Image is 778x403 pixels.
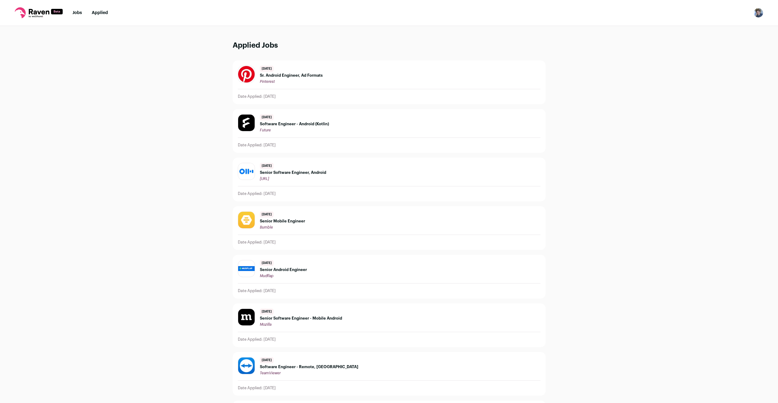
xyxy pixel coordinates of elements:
[260,219,305,224] span: Senior Mobile Engineer
[260,323,271,326] span: Mozilla
[72,11,82,15] a: Jobs
[238,66,255,82] img: e56e2fca2fd10c47413caba720555eb407866dce27671369e47ffc29eece9aef.jpg
[238,212,255,228] img: f7d4e0e79d1502d2c5cb2d43e599fb656a2b36673ea721a25e585d67213c479e.png
[238,240,276,245] p: Date Applied: [DATE]
[260,80,275,83] span: Pinterest
[260,365,358,369] span: Software Engineer - Remote, [GEOGRAPHIC_DATA]
[238,191,276,196] p: Date Applied: [DATE]
[260,316,342,321] span: Senior Software Engineer - Mobile Android
[233,109,545,152] a: [DATE] Software Engineer - Android (Kotlin) Future Date Applied: [DATE]
[238,115,255,131] img: 7b2ba87ca6a3d14569def2aba0e7a86515bcb237061edada7f2fb63d4a32c1af.png
[238,94,276,99] p: Date Applied: [DATE]
[238,266,255,271] img: 210b3fc0ece1b704701eb7c35fcce20f644ae253c7ad5a1326b3ac94b5a802f7.jpg
[238,163,255,180] img: b7af4365e6be8f841a25747027d2deccdf48ba923773db1e8fe0b96990102844.jpg
[233,304,545,347] a: [DATE] Senior Software Engineer - Mobile Android Mozilla Date Applied: [DATE]
[260,260,274,266] span: [DATE]
[233,158,545,201] a: [DATE] Senior Software Engineer, Android [URL] Date Applied: [DATE]
[260,163,274,169] span: [DATE]
[233,207,545,250] a: [DATE] Senior Mobile Engineer Bumble Date Applied: [DATE]
[754,8,763,18] img: 18425800-medium_jpg
[260,122,329,126] span: Software Engineer - Android (Kotlin)
[238,386,276,390] p: Date Applied: [DATE]
[92,11,108,15] a: Applied
[233,255,545,298] a: [DATE] Senior Android Engineer Mudflap Date Applied: [DATE]
[260,177,269,181] span: [URL]
[260,225,273,229] span: Bumble
[260,128,271,132] span: Future
[260,371,281,375] span: TeamViewer
[260,274,274,278] span: Mudflap
[260,73,323,78] span: Sr. Android Engineer, Ad Formats
[260,114,274,120] span: [DATE]
[260,66,274,72] span: [DATE]
[238,288,276,293] p: Date Applied: [DATE]
[260,170,326,175] span: Senior Software Engineer, Android
[260,211,274,218] span: [DATE]
[754,8,763,18] button: Open dropdown
[260,267,307,272] span: Senior Android Engineer
[233,61,545,104] a: [DATE] Sr. Android Engineer, Ad Formats Pinterest Date Applied: [DATE]
[260,309,274,315] span: [DATE]
[238,309,255,325] img: ed6f39911129357e39051950c0635099861b11d33cdbe02a057c56aa8f195c9d
[238,337,276,342] p: Date Applied: [DATE]
[238,143,276,148] p: Date Applied: [DATE]
[233,352,545,395] a: [DATE] Software Engineer - Remote, [GEOGRAPHIC_DATA] TeamViewer Date Applied: [DATE]
[260,357,274,363] span: [DATE]
[238,357,255,374] img: 23df21d80fe9bd8f40d82c9be630bf5ae1f72af8b0910220ce64e592471d971d.jpg
[233,41,546,51] h1: Applied Jobs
